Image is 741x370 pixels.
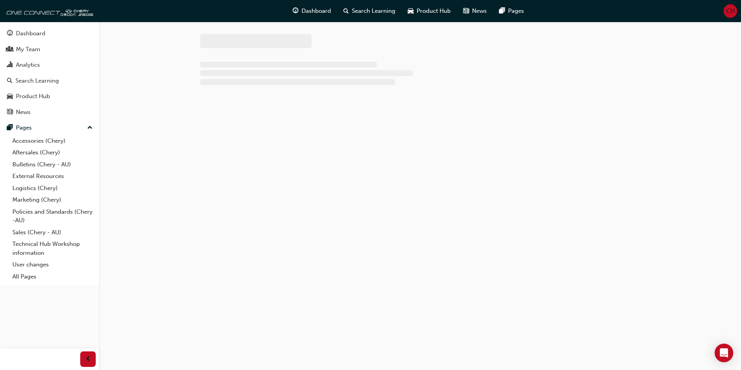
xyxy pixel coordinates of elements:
[16,123,32,132] div: Pages
[9,182,96,194] a: Logistics (Chery)
[7,124,13,131] span: pages-icon
[7,109,13,116] span: news-icon
[472,7,487,16] span: News
[337,3,402,19] a: search-iconSearch Learning
[352,7,395,16] span: Search Learning
[408,6,414,16] span: car-icon
[508,7,524,16] span: Pages
[3,105,96,119] a: News
[343,6,349,16] span: search-icon
[499,6,505,16] span: pages-icon
[3,89,96,104] a: Product Hub
[9,259,96,271] a: User changes
[9,206,96,226] a: Policies and Standards (Chery -AU)
[417,7,451,16] span: Product Hub
[3,58,96,72] a: Analytics
[9,238,96,259] a: Technical Hub Workshop information
[7,62,13,69] span: chart-icon
[16,61,40,69] div: Analytics
[9,226,96,239] a: Sales (Chery - AU)
[9,194,96,206] a: Marketing (Chery)
[7,30,13,37] span: guage-icon
[493,3,530,19] a: pages-iconPages
[9,170,96,182] a: External Resources
[16,45,40,54] div: My Team
[7,93,13,100] span: car-icon
[16,92,50,101] div: Product Hub
[16,108,31,117] div: News
[3,25,96,121] button: DashboardMy TeamAnalyticsSearch LearningProduct HubNews
[16,29,45,38] div: Dashboard
[85,354,91,364] span: prev-icon
[293,6,298,16] span: guage-icon
[3,26,96,41] a: Dashboard
[7,46,13,53] span: people-icon
[302,7,331,16] span: Dashboard
[402,3,457,19] a: car-iconProduct Hub
[286,3,337,19] a: guage-iconDashboard
[463,6,469,16] span: news-icon
[16,76,59,85] div: Search Learning
[9,159,96,171] a: Bulletins (Chery - AU)
[3,121,96,135] button: Pages
[726,7,735,16] span: CH
[724,4,737,18] button: CH
[7,78,12,85] span: search-icon
[3,74,96,88] a: Search Learning
[9,135,96,147] a: Accessories (Chery)
[457,3,493,19] a: news-iconNews
[3,42,96,57] a: My Team
[715,344,733,362] div: Open Intercom Messenger
[9,271,96,283] a: All Pages
[9,147,96,159] a: Aftersales (Chery)
[4,3,93,19] img: oneconnect
[87,123,93,133] span: up-icon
